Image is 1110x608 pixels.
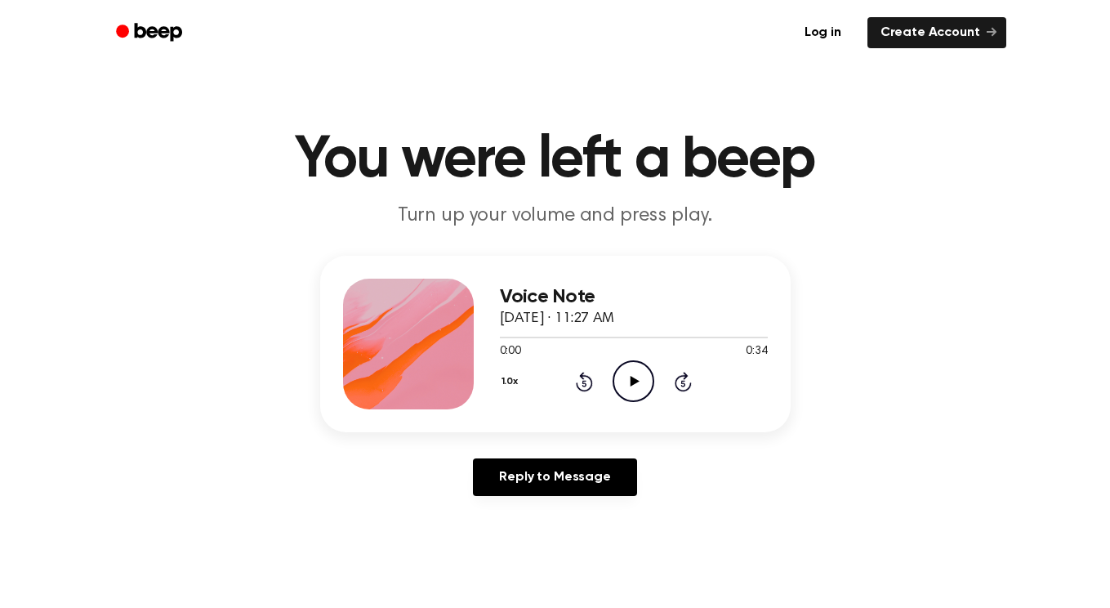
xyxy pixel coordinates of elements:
h1: You were left a beep [137,131,974,190]
span: 0:34 [746,343,767,360]
a: Create Account [867,17,1006,48]
a: Log in [788,14,858,51]
h3: Voice Note [500,286,768,308]
a: Reply to Message [473,458,636,496]
p: Turn up your volume and press play. [242,203,869,230]
button: 1.0x [500,368,524,396]
a: Beep [105,17,197,49]
span: [DATE] · 11:27 AM [500,311,614,326]
span: 0:00 [500,343,521,360]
